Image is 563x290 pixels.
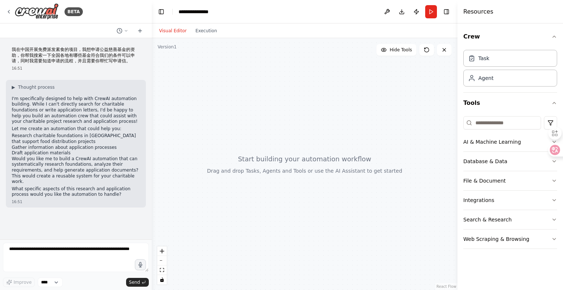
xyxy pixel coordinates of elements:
[463,7,493,16] h4: Resources
[158,44,177,50] div: Version 1
[463,171,557,190] button: File & Document
[390,47,412,53] span: Hide Tools
[191,26,221,35] button: Execution
[463,26,557,47] button: Crew
[157,246,167,256] button: zoom in
[65,7,83,16] div: BETA
[12,96,140,125] p: I'm specifically designed to help with CrewAI automation building. While I can't directly search ...
[157,275,167,285] button: toggle interactivity
[12,133,140,144] li: Research charitable foundations in [GEOGRAPHIC_DATA] that support food distribution projects
[463,47,557,92] div: Crew
[12,186,140,198] p: What specific aspects of this research and application process would you like the automation to h...
[12,156,140,185] p: Would you like me to build a CrewAI automation that can systematically research foundations, anal...
[12,66,140,71] div: 16:51
[3,278,35,287] button: Improve
[156,7,166,17] button: Hide left sidebar
[18,84,55,90] span: Thought process
[376,44,416,56] button: Hide Tools
[12,126,140,132] p: Let me create an automation that could help you:
[135,259,146,270] button: Click to speak your automation idea
[463,152,557,171] button: Database & Data
[134,26,146,35] button: Start a new chat
[463,230,557,249] button: Web Scraping & Browsing
[129,279,140,285] span: Send
[157,265,167,275] button: fit view
[157,246,167,285] div: React Flow controls
[114,26,131,35] button: Switch to previous chat
[12,47,140,64] p: 我在中国开展免费派发素食的项目，我想申请公益慈善基金的资助，你帮我搜索一下全国各地有哪些基金符合我们的条件可以申请，同时我需要知道申请的流程，并且需要你帮忙写申请信。
[463,191,557,210] button: Integrations
[12,84,15,90] span: ▶
[126,278,149,287] button: Send
[12,145,140,151] li: Gather information about application processes
[15,3,59,20] img: Logo
[441,7,452,17] button: Hide right sidebar
[157,256,167,265] button: zoom out
[463,93,557,113] button: Tools
[478,74,493,82] div: Agent
[155,26,191,35] button: Visual Editor
[437,285,456,289] a: React Flow attribution
[463,113,557,255] div: Tools
[14,279,32,285] span: Improve
[12,84,55,90] button: ▶Thought process
[12,150,140,156] li: Draft application materials
[478,55,489,62] div: Task
[463,210,557,229] button: Search & Research
[12,199,140,205] div: 16:51
[179,8,217,15] nav: breadcrumb
[463,132,557,151] button: AI & Machine Learning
